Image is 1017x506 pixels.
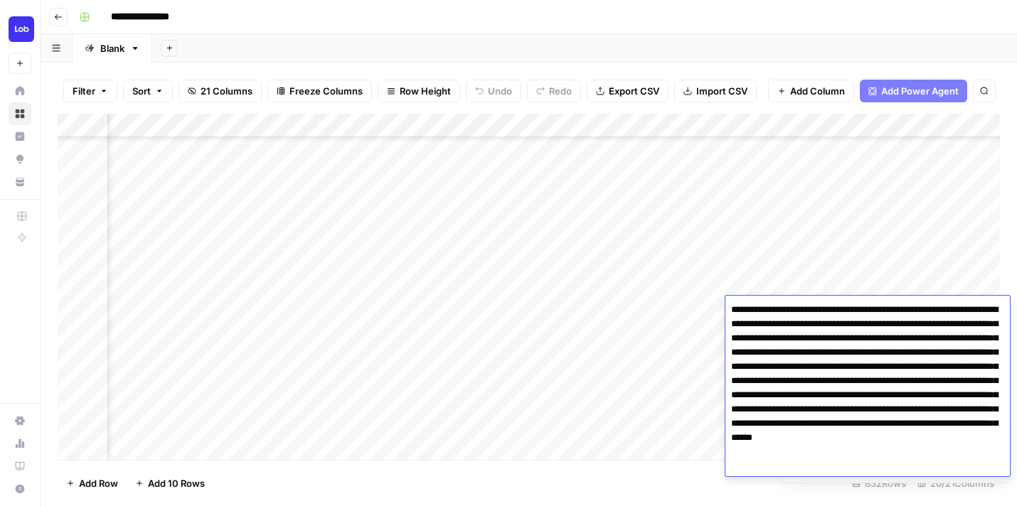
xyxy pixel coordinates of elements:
a: Learning Hub [9,455,31,478]
button: Filter [63,80,117,102]
button: Sort [123,80,173,102]
div: 20/21 Columns [912,472,1000,495]
a: Blank [73,34,152,63]
button: Add Column [768,80,854,102]
span: Add Row [79,476,118,490]
img: Lob Logo [9,16,34,42]
button: Export CSV [587,80,669,102]
a: Opportunities [9,148,31,171]
span: Freeze Columns [289,84,363,98]
button: Workspace: Lob [9,11,31,47]
span: Add Power Agent [881,84,959,98]
span: Redo [549,84,572,98]
span: 21 Columns [201,84,252,98]
a: Insights [9,125,31,148]
div: 832 Rows [846,472,912,495]
button: Redo [527,80,581,102]
span: Import CSV [696,84,747,98]
span: Add 10 Rows [148,476,205,490]
button: Add 10 Rows [127,472,213,495]
div: Blank [100,41,124,55]
button: 21 Columns [179,80,262,102]
span: Add Column [790,84,845,98]
button: Row Height [378,80,460,102]
button: Add Power Agent [860,80,967,102]
a: Usage [9,432,31,455]
span: Filter [73,84,95,98]
button: Help + Support [9,478,31,500]
a: Your Data [9,171,31,193]
span: Row Height [400,84,451,98]
span: Sort [132,84,151,98]
a: Settings [9,409,31,432]
span: Undo [488,84,512,98]
span: Export CSV [609,84,659,98]
button: Import CSV [674,80,757,102]
a: Home [9,80,31,102]
button: Undo [466,80,521,102]
button: Freeze Columns [267,80,372,102]
a: Browse [9,102,31,125]
button: Add Row [58,472,127,495]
